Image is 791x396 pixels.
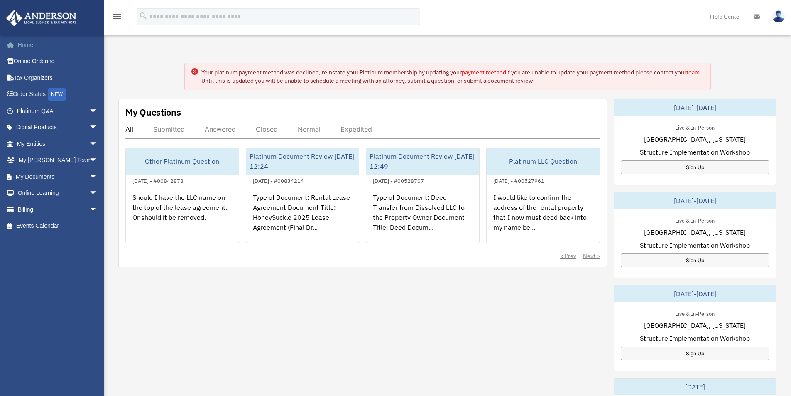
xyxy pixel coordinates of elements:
[139,11,148,20] i: search
[669,309,721,317] div: Live & In-Person
[205,125,236,133] div: Answered
[89,168,106,185] span: arrow_drop_down
[6,103,110,119] a: Platinum Q&Aarrow_drop_down
[487,148,600,175] div: Platinum LLC Question
[89,103,106,120] span: arrow_drop_down
[640,240,750,250] span: Structure Implementation Workshop
[112,12,122,22] i: menu
[6,69,110,86] a: Tax Organizers
[126,176,190,184] div: [DATE] - #00842878
[6,37,110,53] a: Home
[366,148,480,243] a: Platinum Document Review [DATE] 12:49[DATE] - #00528707Type of Document: Deed Transfer from Disso...
[614,99,776,116] div: [DATE]-[DATE]
[298,125,321,133] div: Normal
[246,186,359,251] div: Type of Document: Rental Lease Agreement Document Title: HoneySuckle 2025 Lease Agreement (Final ...
[772,10,785,22] img: User Pic
[6,135,110,152] a: My Entitiesarrow_drop_down
[89,152,106,169] span: arrow_drop_down
[644,320,746,330] span: [GEOGRAPHIC_DATA], [US_STATE]
[686,69,700,76] a: team
[125,148,239,243] a: Other Platinum Question[DATE] - #00842878Should I have the LLC name on the top of the lease agree...
[462,69,506,76] a: payment method
[621,160,769,174] a: Sign Up
[4,10,79,26] img: Anderson Advisors Platinum Portal
[6,152,110,169] a: My [PERSON_NAME] Teamarrow_drop_down
[48,88,66,101] div: NEW
[89,201,106,218] span: arrow_drop_down
[640,147,750,157] span: Structure Implementation Workshop
[621,253,769,267] a: Sign Up
[125,106,181,118] div: My Questions
[366,148,479,175] div: Platinum Document Review [DATE] 12:49
[201,68,704,85] div: Your platinum payment method was declined, reinstate your Platinum membership by updating your if...
[246,148,360,243] a: Platinum Document Review [DATE] 12:24[DATE] - #00834214Type of Document: Rental Lease Agreement D...
[621,347,769,360] a: Sign Up
[153,125,185,133] div: Submitted
[640,333,750,343] span: Structure Implementation Workshop
[6,168,110,185] a: My Documentsarrow_drop_down
[6,119,110,136] a: Digital Productsarrow_drop_down
[614,192,776,209] div: [DATE]-[DATE]
[614,379,776,395] div: [DATE]
[340,125,372,133] div: Expedited
[246,176,311,184] div: [DATE] - #00834214
[669,216,721,224] div: Live & In-Person
[89,119,106,136] span: arrow_drop_down
[89,135,106,152] span: arrow_drop_down
[126,148,239,175] div: Other Platinum Question
[487,176,551,184] div: [DATE] - #00527961
[125,125,133,133] div: All
[6,201,110,218] a: Billingarrow_drop_down
[644,134,746,144] span: [GEOGRAPHIC_DATA], [US_STATE]
[6,185,110,202] a: Online Learningarrow_drop_down
[366,176,431,184] div: [DATE] - #00528707
[246,148,359,175] div: Platinum Document Review [DATE] 12:24
[486,148,600,243] a: Platinum LLC Question[DATE] - #00527961I would like to confirm the address of the rental property...
[112,15,122,22] a: menu
[6,218,110,234] a: Events Calendar
[256,125,278,133] div: Closed
[366,186,479,251] div: Type of Document: Deed Transfer from Dissolved LLC to the Property Owner Document Title: Deed Doc...
[614,285,776,302] div: [DATE]-[DATE]
[644,227,746,237] span: [GEOGRAPHIC_DATA], [US_STATE]
[669,123,721,131] div: Live & In-Person
[89,185,106,202] span: arrow_drop_down
[6,53,110,70] a: Online Ordering
[6,86,110,103] a: Order StatusNEW
[487,186,600,251] div: I would like to confirm the address of the rental property that I now must deed back into my name...
[126,186,239,251] div: Should I have the LLC name on the top of the lease agreement. Or should it be removed.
